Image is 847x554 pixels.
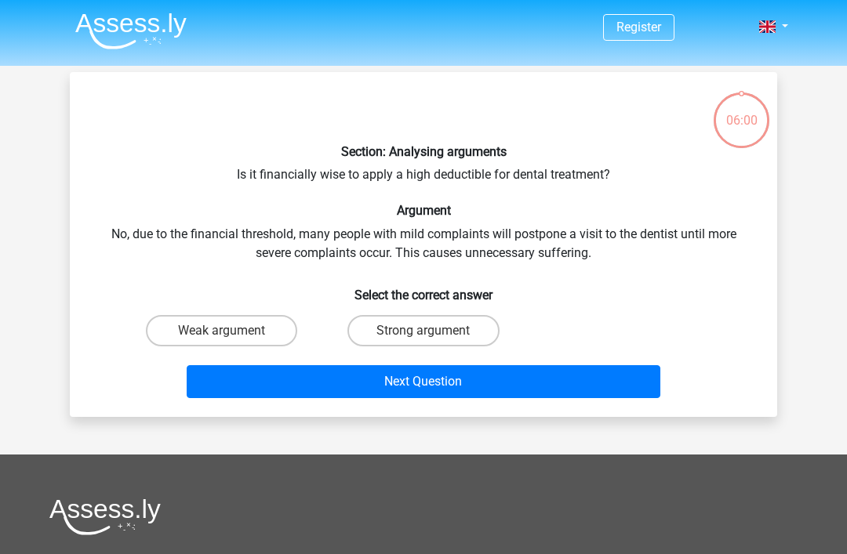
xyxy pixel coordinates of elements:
h6: Argument [95,203,752,218]
div: Is it financially wise to apply a high deductible for dental treatment? No, due to the financial ... [76,85,771,404]
a: Register [616,20,661,34]
button: Next Question [187,365,661,398]
img: Assessly [75,13,187,49]
h6: Section: Analysing arguments [95,144,752,159]
label: Weak argument [146,315,297,346]
label: Strong argument [347,315,499,346]
h6: Select the correct answer [95,275,752,302]
div: 06:00 [712,91,771,130]
img: Assessly logo [49,498,161,535]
